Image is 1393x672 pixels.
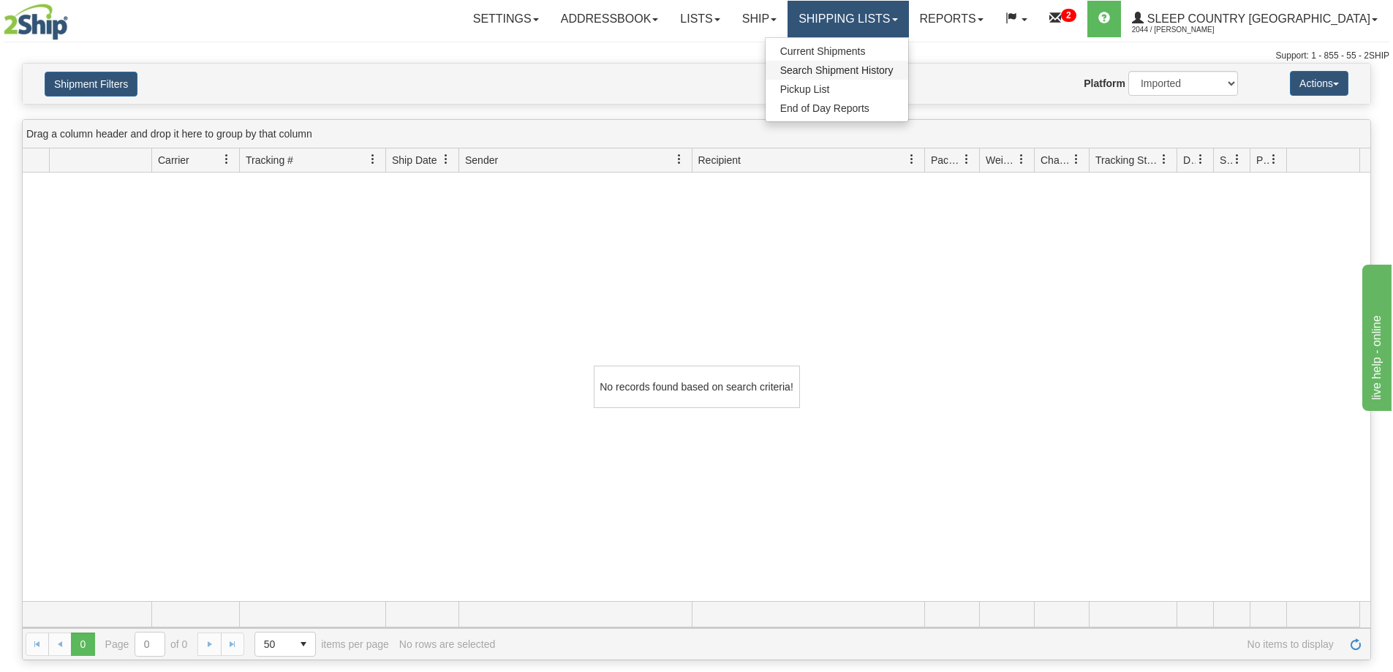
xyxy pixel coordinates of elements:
div: live help - online [11,9,135,26]
a: Ship Date filter column settings [434,147,458,172]
a: Ship [731,1,788,37]
div: grid grouping header [23,120,1370,148]
a: Packages filter column settings [954,147,979,172]
img: logo2044.jpg [4,4,68,40]
a: Current Shipments [766,42,908,61]
a: Recipient filter column settings [899,147,924,172]
a: Pickup List [766,80,908,99]
a: Refresh [1344,633,1367,656]
span: items per page [254,632,389,657]
span: 50 [264,637,283,652]
a: Pickup Status filter column settings [1261,147,1286,172]
span: Search Shipment History [780,64,894,76]
span: Delivery Status [1183,153,1196,167]
a: Tracking Status filter column settings [1152,147,1177,172]
span: Page of 0 [105,632,188,657]
a: 2 [1038,1,1087,37]
a: Weight filter column settings [1009,147,1034,172]
a: Shipping lists [788,1,908,37]
span: Pickup List [780,83,830,95]
a: Lists [669,1,731,37]
iframe: chat widget [1359,261,1392,410]
span: Page sizes drop down [254,632,316,657]
div: Support: 1 - 855 - 55 - 2SHIP [4,50,1389,62]
a: Search Shipment History [766,61,908,80]
span: Ship Date [392,153,437,167]
span: Sender [465,153,498,167]
a: Settings [462,1,550,37]
a: Tracking # filter column settings [360,147,385,172]
label: Platform [1084,76,1125,91]
span: Tracking # [246,153,293,167]
button: Shipment Filters [45,72,137,97]
a: End of Day Reports [766,99,908,118]
a: Carrier filter column settings [214,147,239,172]
a: Addressbook [550,1,670,37]
button: Actions [1290,71,1348,96]
span: select [292,633,315,656]
span: Charge [1041,153,1071,167]
sup: 2 [1061,9,1076,22]
span: Tracking Status [1095,153,1159,167]
div: No records found based on search criteria! [594,366,800,408]
div: No rows are selected [399,638,496,650]
span: Page 0 [71,633,94,656]
a: Shipment Issues filter column settings [1225,147,1250,172]
span: Packages [931,153,962,167]
span: Carrier [158,153,189,167]
span: Pickup Status [1256,153,1269,167]
a: Delivery Status filter column settings [1188,147,1213,172]
a: Sleep Country [GEOGRAPHIC_DATA] 2044 / [PERSON_NAME] [1121,1,1389,37]
span: Weight [986,153,1016,167]
span: 2044 / [PERSON_NAME] [1132,23,1242,37]
a: Charge filter column settings [1064,147,1089,172]
span: Current Shipments [780,45,866,57]
span: End of Day Reports [780,102,869,114]
a: Reports [909,1,994,37]
span: Shipment Issues [1220,153,1232,167]
span: Recipient [698,153,741,167]
span: Sleep Country [GEOGRAPHIC_DATA] [1144,12,1370,25]
a: Sender filter column settings [667,147,692,172]
span: No items to display [505,638,1334,650]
